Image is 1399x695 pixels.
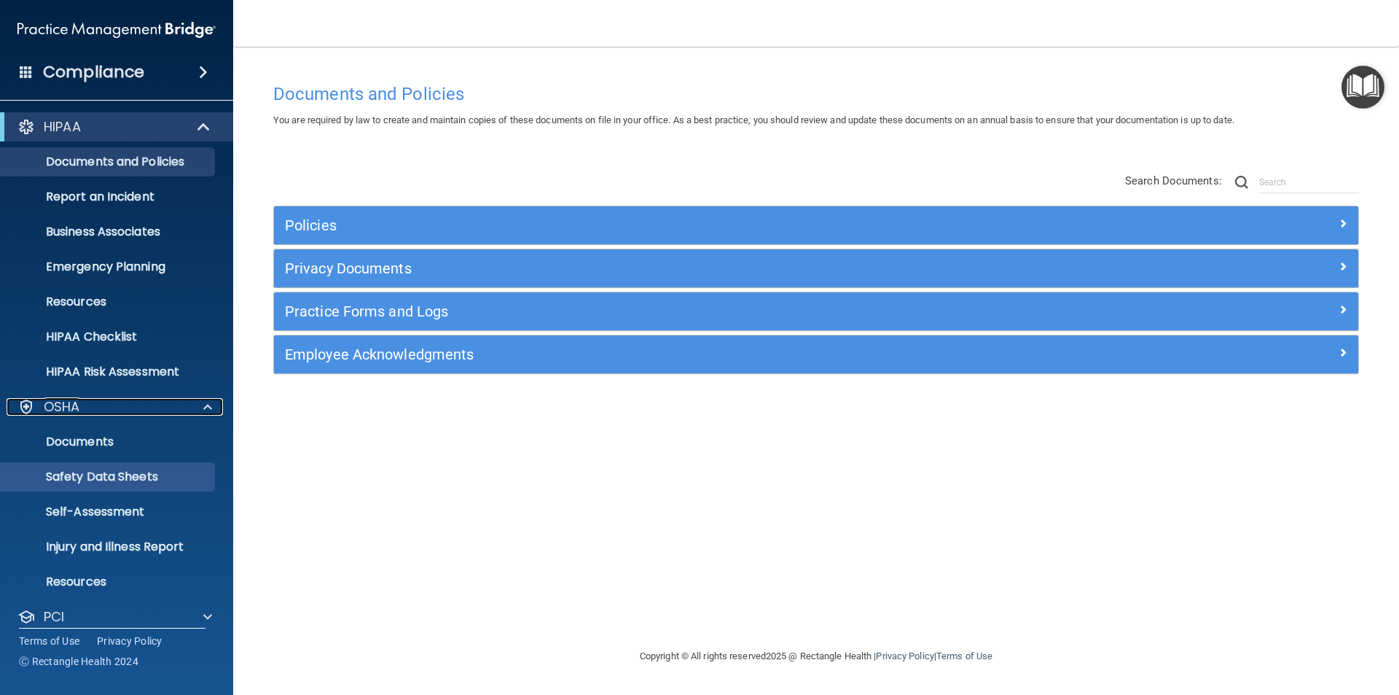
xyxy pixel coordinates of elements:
[9,435,208,449] p: Documents
[17,398,212,416] a: OSHA
[97,634,162,648] a: Privacy Policy
[17,15,216,44] img: PMB logo
[9,470,208,484] p: Safety Data Sheets
[9,225,208,239] p: Business Associates
[1147,591,1382,650] iframe: Drift Widget Chat Controller
[9,540,208,554] p: Injury and Illness Report
[44,398,80,416] p: OSHA
[9,155,208,169] p: Documents and Policies
[550,633,1082,680] div: Copyright © All rights reserved 2025 @ Rectangle Health | |
[285,303,1076,319] h5: Practice Forms and Logs
[285,214,1347,237] a: Policies
[285,343,1347,366] a: Employee Acknowledgments
[1235,176,1248,189] img: ic-search.3b580494.png
[273,114,1234,125] span: You are required by law to create and maintain copies of these documents on file in your office. ...
[285,257,1347,280] a: Privacy Documents
[19,654,138,669] span: Ⓒ Rectangle Health 2024
[9,330,208,344] p: HIPAA Checklist
[9,365,208,379] p: HIPAA Risk Assessment
[1259,171,1359,193] input: Search
[43,62,144,82] h4: Compliance
[285,346,1076,362] h5: Employee Acknowledgments
[9,505,208,519] p: Self-Assessment
[17,608,212,626] a: PCI
[44,118,81,136] p: HIPAA
[44,608,64,626] p: PCI
[876,651,933,661] a: Privacy Policy
[1341,66,1384,109] button: Open Resource Center
[273,85,1359,104] h4: Documents and Policies
[9,260,208,274] p: Emergency Planning
[9,295,208,309] p: Resources
[19,634,79,648] a: Terms of Use
[9,190,208,204] p: Report an Incident
[9,575,208,589] p: Resources
[1125,174,1222,187] span: Search Documents:
[285,300,1347,323] a: Practice Forms and Logs
[936,651,992,661] a: Terms of Use
[285,217,1076,233] h5: Policies
[17,118,211,136] a: HIPAA
[285,260,1076,276] h5: Privacy Documents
